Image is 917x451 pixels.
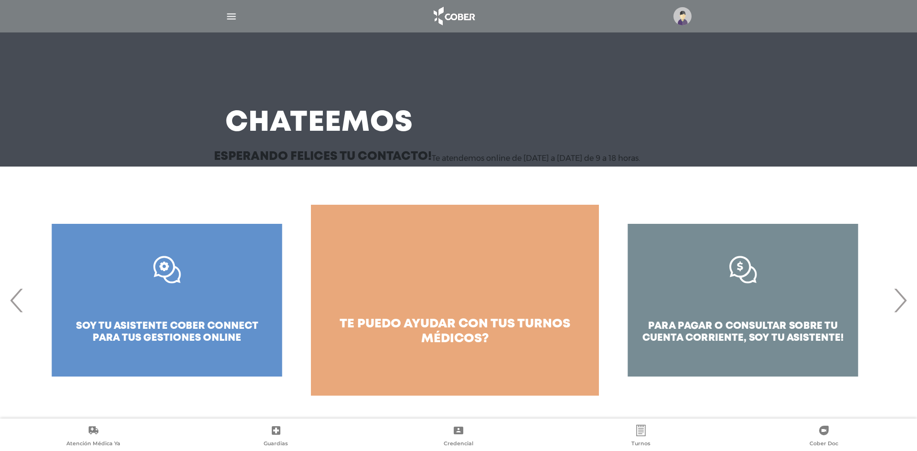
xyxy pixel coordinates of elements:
[225,111,413,136] h3: Chateemos
[214,151,432,163] h3: Esperando felices tu contacto!
[184,425,367,449] a: Guardias
[367,425,550,449] a: Credencial
[444,440,473,449] span: Credencial
[891,274,909,326] span: Next
[225,10,237,22] img: Cober_menu-lines-white.svg
[550,425,732,449] a: Turnos
[2,425,184,449] a: Atención Médica Ya
[311,205,599,396] a: te puedo ayudar con tus turnos médicos?
[432,154,640,163] p: Te atendemos online de [DATE] a [DATE] de 9 a 18 horas.
[428,5,479,28] img: logo_cober_home-white.png
[66,440,120,449] span: Atención Médica Ya
[340,318,515,330] span: te puedo ayudar con tus
[810,440,838,449] span: Cober Doc
[673,7,692,25] img: profile-placeholder.svg
[631,440,650,449] span: Turnos
[264,440,288,449] span: Guardias
[8,274,26,326] span: Previous
[733,425,915,449] a: Cober Doc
